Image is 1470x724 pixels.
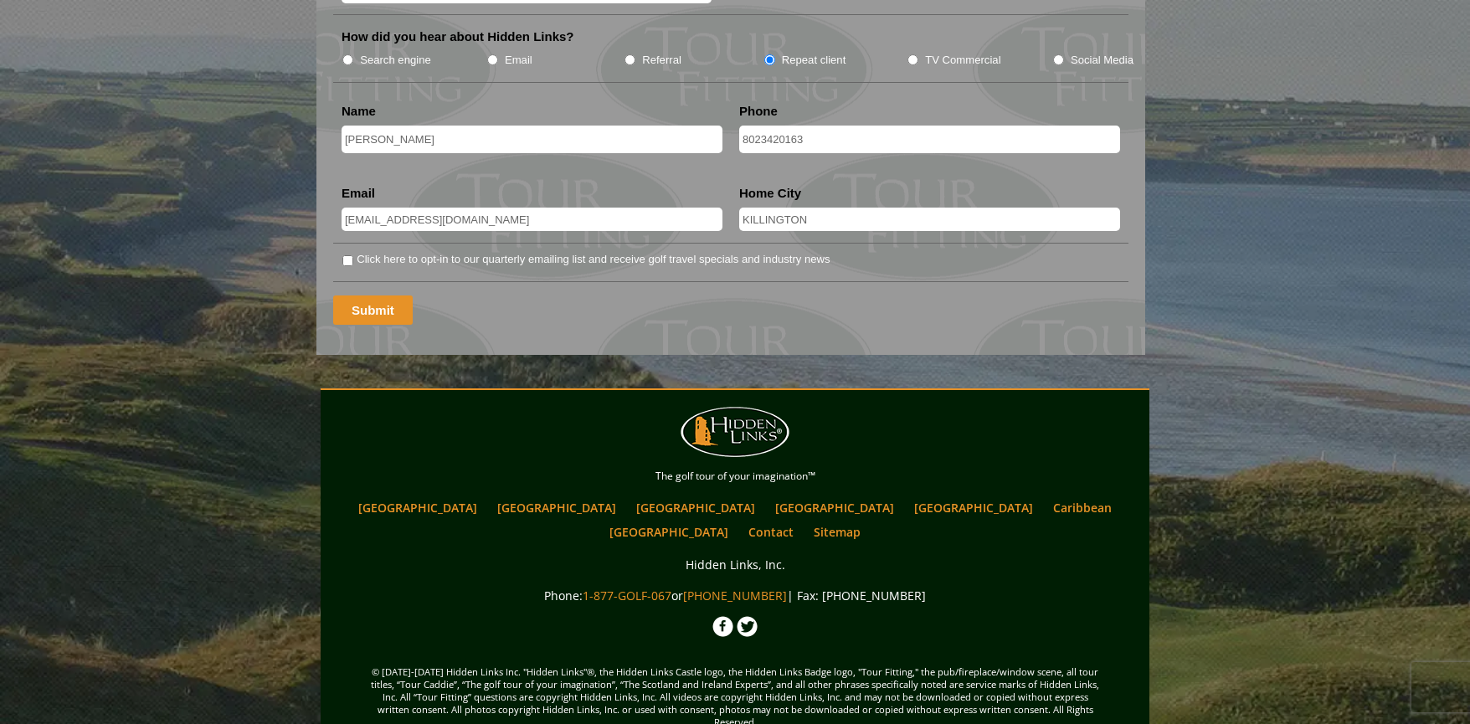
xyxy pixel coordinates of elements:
[357,251,830,268] label: Click here to opt-in to our quarterly emailing list and receive golf travel specials and industry...
[489,496,624,520] a: [GEOGRAPHIC_DATA]
[739,185,801,202] label: Home City
[325,467,1145,485] p: The golf tour of your imagination™
[628,496,763,520] a: [GEOGRAPHIC_DATA]
[350,496,486,520] a: [GEOGRAPHIC_DATA]
[712,616,733,637] img: Facebook
[925,52,1000,69] label: TV Commercial
[740,520,802,544] a: Contact
[342,28,574,45] label: How did you hear about Hidden Links?
[642,52,681,69] label: Referral
[739,103,778,120] label: Phone
[325,554,1145,575] p: Hidden Links, Inc.
[583,588,671,603] a: 1-877-GOLF-067
[601,520,737,544] a: [GEOGRAPHIC_DATA]
[683,588,787,603] a: [PHONE_NUMBER]
[342,185,375,202] label: Email
[906,496,1041,520] a: [GEOGRAPHIC_DATA]
[1071,52,1133,69] label: Social Media
[1045,496,1120,520] a: Caribbean
[767,496,902,520] a: [GEOGRAPHIC_DATA]
[505,52,532,69] label: Email
[342,103,376,120] label: Name
[333,295,413,325] input: Submit
[737,616,758,637] img: Twitter
[805,520,869,544] a: Sitemap
[782,52,846,69] label: Repeat client
[325,585,1145,606] p: Phone: or | Fax: [PHONE_NUMBER]
[360,52,431,69] label: Search engine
